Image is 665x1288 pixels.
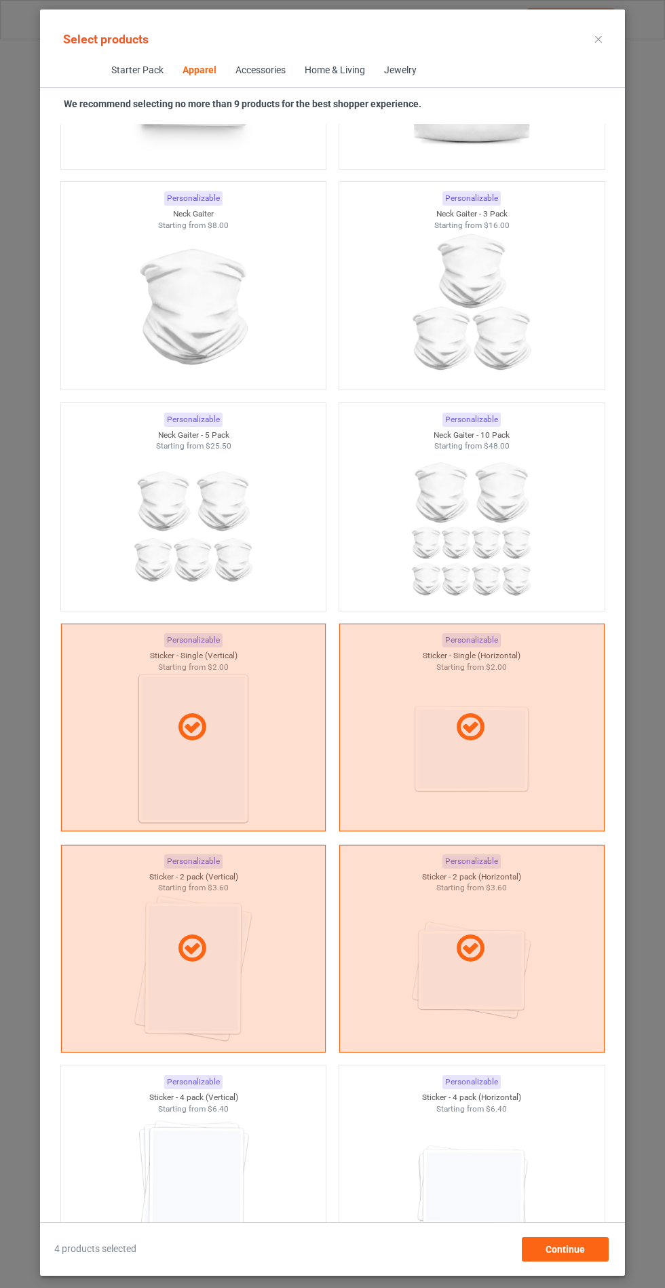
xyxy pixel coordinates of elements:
[64,98,421,109] strong: We recommend selecting no more than 9 products for the best shopper experience.
[442,413,501,427] div: Personalizable
[164,413,223,427] div: Personalizable
[61,430,326,441] div: Neck Gaiter - 5 Pack
[411,452,532,604] img: regular.jpg
[411,1114,532,1266] img: regular.jpg
[442,191,501,206] div: Personalizable
[339,208,605,220] div: Neck Gaiter - 3 Pack
[486,1104,507,1114] span: $6.40
[164,191,223,206] div: Personalizable
[208,221,229,230] span: $8.00
[132,452,254,604] img: regular.jpg
[54,1243,136,1256] span: 4 products selected
[182,64,216,77] div: Apparel
[132,231,254,383] img: regular.jpg
[522,1237,609,1262] div: Continue
[442,1075,501,1089] div: Personalizable
[339,1103,605,1115] div: Starting from
[61,1092,326,1103] div: Sticker - 4 pack (Vertical)
[164,1075,223,1089] div: Personalizable
[339,1092,605,1103] div: Sticker - 4 pack (Horizontal)
[411,231,532,383] img: regular.jpg
[61,220,326,231] div: Starting from
[484,221,510,230] span: $16.00
[546,1244,585,1255] span: Continue
[484,441,510,451] span: $48.00
[101,54,172,87] span: Starter Pack
[339,430,605,441] div: Neck Gaiter - 10 Pack
[304,64,364,77] div: Home & Living
[205,441,231,451] span: $25.50
[339,220,605,231] div: Starting from
[383,64,416,77] div: Jewelry
[61,208,326,220] div: Neck Gaiter
[61,1103,326,1115] div: Starting from
[339,440,605,452] div: Starting from
[208,1104,229,1114] span: $6.40
[235,64,285,77] div: Accessories
[61,440,326,452] div: Starting from
[132,1114,254,1266] img: regular.jpg
[63,32,149,46] span: Select products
